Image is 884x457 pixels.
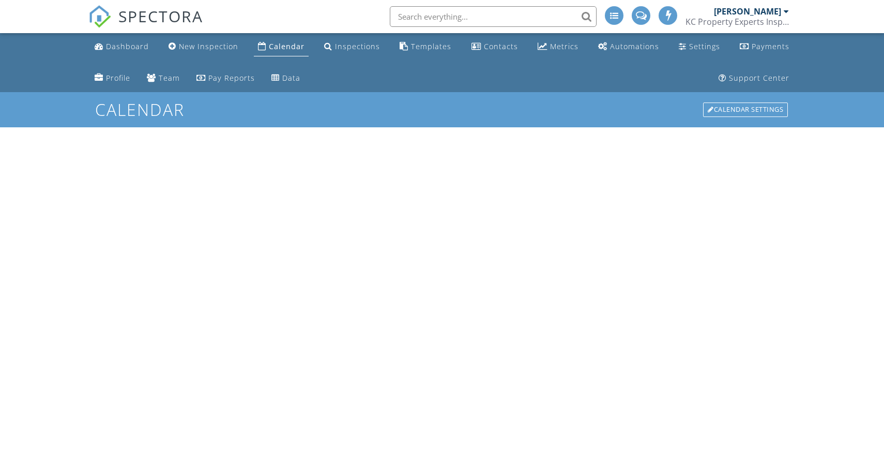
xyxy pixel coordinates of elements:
[736,37,794,56] a: Payments
[484,41,518,51] div: Contacts
[714,6,781,17] div: [PERSON_NAME]
[594,37,663,56] a: Automations (Advanced)
[118,5,203,27] span: SPECTORA
[192,69,259,88] a: Pay Reports
[90,37,153,56] a: Dashboard
[254,37,309,56] a: Calendar
[729,73,789,83] div: Support Center
[88,14,203,36] a: SPECTORA
[90,69,134,88] a: Company Profile
[714,69,794,88] a: Support Center
[159,73,180,83] div: Team
[88,5,111,28] img: The Best Home Inspection Software - Spectora
[106,41,149,51] div: Dashboard
[689,41,720,51] div: Settings
[702,101,789,118] a: Calendar Settings
[675,37,724,56] a: Settings
[179,41,238,51] div: New Inspection
[335,41,380,51] div: Inspections
[320,37,384,56] a: Inspections
[269,41,304,51] div: Calendar
[534,37,583,56] a: Metrics
[685,17,789,27] div: KC Property Experts Inspections
[703,102,788,117] div: Calendar Settings
[395,37,455,56] a: Templates
[550,41,578,51] div: Metrics
[267,69,304,88] a: Data
[752,41,789,51] div: Payments
[282,73,300,83] div: Data
[143,69,184,88] a: Team
[106,73,130,83] div: Profile
[390,6,597,27] input: Search everything...
[208,73,255,83] div: Pay Reports
[164,37,242,56] a: New Inspection
[411,41,451,51] div: Templates
[95,100,789,119] h1: Calendar
[610,41,659,51] div: Automations
[467,37,522,56] a: Contacts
